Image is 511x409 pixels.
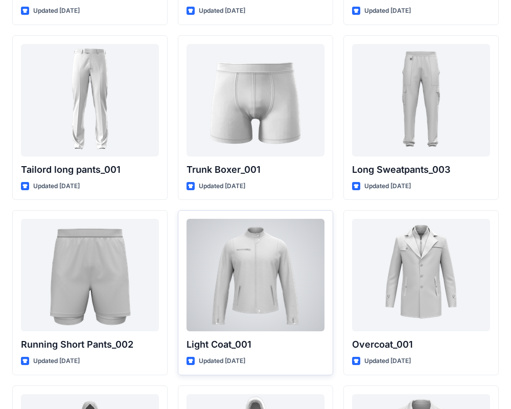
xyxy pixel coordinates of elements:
[364,6,411,16] p: Updated [DATE]
[364,181,411,192] p: Updated [DATE]
[199,181,245,192] p: Updated [DATE]
[187,219,324,331] a: Light Coat_001
[33,181,80,192] p: Updated [DATE]
[187,163,324,177] p: Trunk Boxer_001
[352,337,490,352] p: Overcoat_001
[21,219,159,331] a: Running Short Pants_002
[352,44,490,156] a: Long Sweatpants_003
[199,6,245,16] p: Updated [DATE]
[187,337,324,352] p: Light Coat_001
[187,44,324,156] a: Trunk Boxer_001
[352,219,490,331] a: Overcoat_001
[21,337,159,352] p: Running Short Pants_002
[33,6,80,16] p: Updated [DATE]
[364,356,411,367] p: Updated [DATE]
[21,163,159,177] p: Tailord long pants_001
[199,356,245,367] p: Updated [DATE]
[21,44,159,156] a: Tailord long pants_001
[352,163,490,177] p: Long Sweatpants_003
[33,356,80,367] p: Updated [DATE]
